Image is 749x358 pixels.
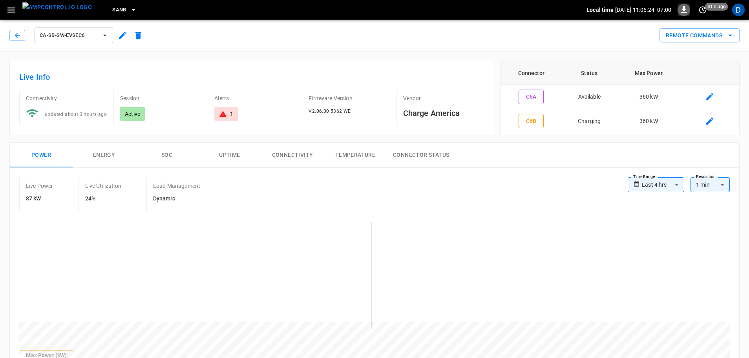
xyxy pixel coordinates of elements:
[85,195,121,203] h6: 24%
[214,94,296,102] p: Alerts
[642,177,684,192] div: Last 4 hrs
[403,107,484,119] h6: Charge America
[732,4,745,16] div: profile-icon
[615,6,671,14] p: [DATE] 11:06:24 -07:00
[135,143,198,168] button: SOC
[691,177,730,192] div: 1 min
[85,182,121,190] p: Live Utilization
[562,61,617,85] th: Status
[387,143,455,168] button: Connector Status
[26,94,107,102] p: Connectivity
[261,143,324,168] button: Connectivity
[19,71,484,83] h6: Live Info
[112,6,126,15] span: SanB
[22,2,92,12] img: ampcontrol.io logo
[73,143,135,168] button: Energy
[562,85,617,109] td: Available
[403,94,484,102] p: Vendor
[633,174,655,180] label: Time Range
[617,109,680,134] td: 360 kW
[120,94,201,102] p: Session
[501,61,562,85] th: Connector
[45,112,107,117] span: updated about 3 hours ago
[125,110,140,118] p: Active
[659,28,740,43] button: Remote Commands
[324,143,387,168] button: Temperature
[696,4,709,16] button: set refresh interval
[40,31,98,40] span: ca-sb-sw-evseC6
[617,85,680,109] td: 360 kW
[26,195,53,203] h6: 87 kW
[696,174,716,180] label: Resolution
[198,143,261,168] button: Uptime
[586,6,614,14] p: Local time
[617,61,680,85] th: Max Power
[309,94,390,102] p: Firmware Version
[562,109,617,134] td: Charging
[659,28,740,43] div: remote commands options
[26,182,53,190] p: Live Power
[519,90,544,104] button: C6A
[153,182,200,190] p: Load Management
[519,114,544,129] button: C6B
[35,28,113,43] button: ca-sb-sw-evseC6
[501,61,739,133] table: connector table
[705,3,728,11] span: 41 s ago
[109,2,140,18] button: SanB
[10,143,73,168] button: Power
[230,110,233,118] div: 1
[309,108,351,114] span: V2.06.00.5362.WE
[153,195,200,203] h6: Dynamic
